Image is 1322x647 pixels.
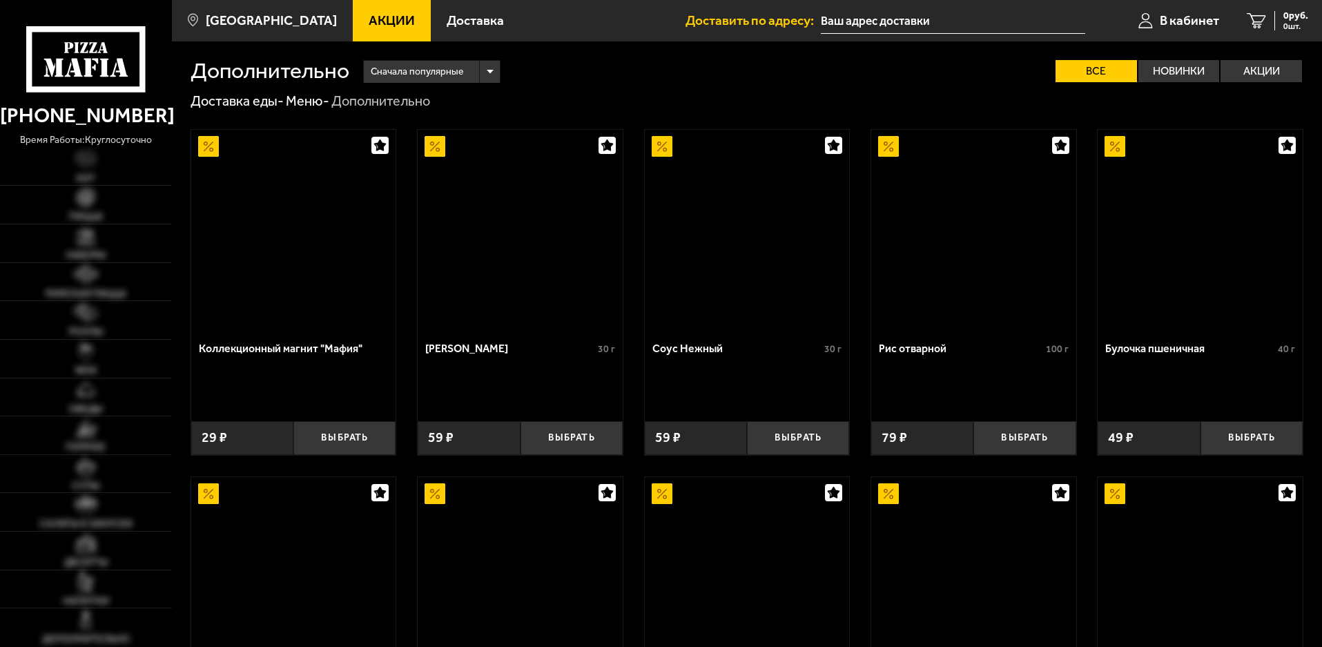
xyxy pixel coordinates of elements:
[64,558,108,568] span: Десерты
[39,519,133,529] span: Салаты и закуски
[76,174,95,184] span: Хит
[871,130,1076,331] a: АкционныйРис отварной
[69,405,102,414] span: Обеды
[425,483,445,504] img: Акционный
[206,14,337,27] span: [GEOGRAPHIC_DATA]
[293,421,396,455] button: Выбрать
[1105,342,1274,355] div: Булочка пшеничная
[1221,60,1302,82] label: Акции
[191,60,349,82] h1: Дополнительно
[199,342,385,355] div: Коллекционный магнит "Мафия"
[973,421,1076,455] button: Выбрать
[428,431,454,445] span: 59 ₽
[1056,60,1137,82] label: Все
[1160,14,1219,27] span: В кабинет
[747,421,849,455] button: Выбрать
[425,136,445,157] img: Акционный
[655,431,681,445] span: 59 ₽
[598,343,615,355] span: 30 г
[369,14,415,27] span: Акции
[1108,431,1134,445] span: 49 ₽
[69,212,103,222] span: Пицца
[66,443,106,452] span: Горячее
[878,483,899,504] img: Акционный
[371,59,463,85] span: Сначала популярные
[1201,421,1303,455] button: Выбрать
[1283,22,1308,30] span: 0 шт.
[878,136,899,157] img: Акционный
[418,130,623,331] a: АкционныйСоус Деликатес
[521,421,623,455] button: Выбрать
[1283,11,1308,21] span: 0 руб.
[198,483,219,504] img: Акционный
[286,93,329,109] a: Меню-
[331,93,430,110] div: Дополнительно
[425,342,594,355] div: [PERSON_NAME]
[66,251,106,260] span: Наборы
[198,136,219,157] img: Акционный
[879,342,1042,355] div: Рис отварной
[652,342,822,355] div: Соус Нежный
[46,289,126,299] span: Римская пицца
[69,327,103,337] span: Роллы
[63,597,109,606] span: Напитки
[191,130,396,331] a: АкционныйКоллекционный магнит "Мафия"
[1098,130,1303,331] a: АкционныйБулочка пшеничная
[652,136,672,157] img: Акционный
[821,8,1085,34] input: Ваш адрес доставки
[1105,136,1125,157] img: Акционный
[447,14,504,27] span: Доставка
[652,483,672,504] img: Акционный
[75,366,97,376] span: WOK
[1046,343,1069,355] span: 100 г
[645,130,850,331] a: АкционныйСоус Нежный
[1105,483,1125,504] img: Акционный
[1138,60,1220,82] label: Новинки
[42,635,130,644] span: Дополнительно
[1278,343,1295,355] span: 40 г
[686,14,821,27] span: Доставить по адресу:
[824,343,842,355] span: 30 г
[191,93,284,109] a: Доставка еды-
[882,431,907,445] span: 79 ₽
[72,481,99,491] span: Супы
[202,431,227,445] span: 29 ₽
